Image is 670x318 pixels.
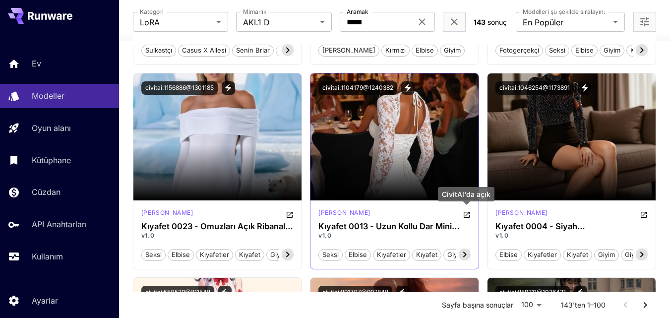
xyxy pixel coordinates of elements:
font: elbise [499,251,518,258]
font: giyim [444,46,461,54]
font: kıyafetler [200,251,229,258]
button: elbise [571,44,598,57]
font: LoRA [140,17,160,27]
button: civitai:891707@997848 [318,286,392,299]
font: Ev [32,59,41,68]
font: civitai:859311@1026421 [499,288,566,296]
button: kırmızı [381,44,410,57]
font: giyim [447,251,464,258]
button: Tetikleyici kelimeleri görüntüle [401,81,415,95]
button: Tetikleyici kelimeleri görüntüle [396,286,410,299]
button: Daha fazla filtre aç [639,16,651,28]
button: elbise [168,248,194,261]
div: AKI.1 D [141,208,193,220]
button: kıyafet [412,248,441,261]
font: giyim [270,251,287,258]
button: Tetikleyici kelimeleri görüntüle [218,286,232,299]
font: senin briar [236,46,270,54]
button: suikastçı [141,44,176,57]
font: kıyafet [416,251,437,258]
button: civitai:1104179@1240382 [318,81,397,95]
font: Sayfa başına sonuçlar [442,301,513,309]
font: API Anahtarları [32,219,87,229]
font: civitai:1104179@1240382 [322,84,393,91]
font: 143'ten 1–100 [561,301,606,309]
font: Modelleri şu şekilde sıralayın: [523,8,606,15]
font: giyim tarzı [625,251,658,258]
font: kırmızı [385,46,406,54]
button: Tetikleyici kelimeleri görüntüle [574,286,587,299]
font: 143 [474,18,486,26]
font: seksi [145,251,162,258]
font: Kıyafet 0013 - Uzun Kollu Dar Mini Elbise [318,221,460,241]
button: Sonraki sayfaya git [635,295,655,315]
button: kıyafet [235,248,264,261]
font: elbise [349,251,367,258]
button: kıyafetler [373,248,410,261]
button: civitai:1156886@1301185 [141,81,218,95]
font: suikastçı [145,46,172,54]
button: Tetikleyici kelimeleri görüntüle [222,81,235,95]
div: Kıyafet 0004 - Siyah Beyaz Puantiyeli Elbise [495,222,648,231]
font: civitai:1156886@1301185 [145,84,214,91]
font: kıyafet [239,251,260,258]
button: elbise [495,248,522,261]
font: v1.0 [141,232,154,239]
font: kıyafetler [377,251,406,258]
font: Kıyafet 0004 - Siyah [MEDICAL_DATA] Puantiyeli Elbise [495,221,631,241]
button: giyim [600,44,624,57]
font: kıyafet [567,251,588,258]
font: civitai:1046254@1173891 [499,84,570,91]
font: [PERSON_NAME] [318,209,370,216]
button: Filtreleri temizle (2) [448,16,460,28]
button: seksi [318,248,343,261]
font: Ayarlar [32,296,58,306]
font: Mimarlık [243,8,267,15]
font: Aramak [347,8,368,15]
button: seksi [545,44,569,57]
button: giyim [440,44,465,57]
font: casus x ailesi [182,46,226,54]
font: giyim [598,251,615,258]
button: giyim [266,248,291,261]
font: [PERSON_NAME] [495,209,548,216]
button: kıyafetler [524,248,561,261]
button: [PERSON_NAME] [318,44,379,57]
button: sahtekarınız [276,44,321,57]
button: Tetikleyici kelimeleri görüntüle [578,81,591,95]
font: [PERSON_NAME] [322,46,375,54]
font: civitai:550529@811548 [145,288,210,296]
button: CivitAI'da açık [286,208,294,220]
button: senin briar [232,44,274,57]
font: Kategori [140,8,164,15]
font: Modeller [32,91,64,101]
font: v1.0 [495,232,508,239]
button: giyim tarzı [621,248,662,261]
div: Kıyafet 0023 - Omuzları Açık Ribanalı Mini Elbise [141,222,294,231]
button: elbise [345,248,371,261]
font: seksi [549,46,565,54]
font: sonuç [487,18,507,26]
font: civitai:891707@997848 [322,288,388,296]
font: Kullanım [32,252,63,261]
button: kıyafetler [196,248,233,261]
font: fotogerçekçi [499,46,539,54]
font: [PERSON_NAME] [141,209,193,216]
button: casus x ailesi [178,44,230,57]
font: Kıyafet 0023 - Omuzları Açık Ribanalı Mini Elbise [141,221,293,241]
button: CivitAI'da açık [640,208,648,220]
div: AKI.1 D [318,208,370,220]
font: En Popüler [523,17,563,27]
div: AKI.1 D [495,208,548,220]
div: Kıyafet 0013 - Uzun Kollu Dar Mini Elbise [318,222,471,231]
button: fotogerçekçi [495,44,543,57]
button: giyim [443,248,468,261]
font: elbise [575,46,594,54]
font: Kütüphane [32,155,71,165]
button: elbise [412,44,438,57]
font: Cüzdan [32,187,61,197]
font: kıyafetler [528,251,557,258]
font: elbise [172,251,190,258]
button: kıyafet [563,248,592,261]
font: AKI.1 D [243,17,270,27]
